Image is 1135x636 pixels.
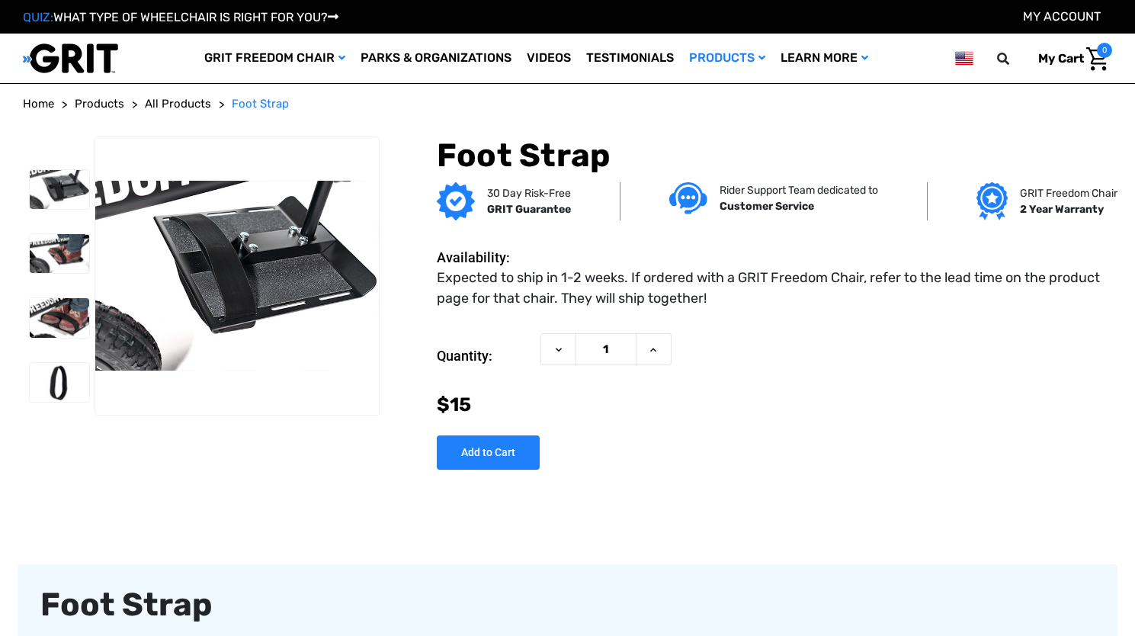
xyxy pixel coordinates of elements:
a: Products [75,95,124,113]
span: Products [75,97,124,111]
img: Cart [1086,47,1108,71]
span: $15 [437,393,471,416]
img: Grit freedom [976,182,1008,220]
a: Products [681,34,773,83]
img: GRIT Guarantee [437,182,475,220]
a: Learn More [773,34,876,83]
div: Foot Strap [40,587,1095,622]
a: Cart with 0 items [1027,43,1112,75]
a: QUIZ:WHAT TYPE OF WHEELCHAIR IS RIGHT FOR YOU? [23,10,338,24]
a: Videos [519,34,579,83]
a: Parks & Organizations [353,34,519,83]
a: GRIT Freedom Chair [197,34,353,83]
img: GRIT Foot Strap: velcro strap shown looped through slots on footplate of GRIT Freedom Chair to ke... [30,170,89,209]
img: us.png [955,49,973,68]
dd: Expected to ship in 1-2 weeks. If ordered with a GRIT Freedom Chair, refer to the lead time on th... [437,268,1105,309]
dt: Availability: [437,247,533,268]
span: QUIZ: [23,10,53,24]
a: Foot Strap [232,95,289,113]
strong: GRIT Guarantee [487,203,571,216]
a: All Products [145,95,211,113]
h1: Foot Strap [437,137,1112,175]
span: My Cart [1038,51,1084,66]
p: Rider Support Team dedicated to [720,182,878,198]
input: Add to Cart [437,435,540,470]
img: GRIT Foot Strap: side view showing caster and strap around feet and secured through 2 of 6 availa... [30,234,89,273]
p: GRIT Freedom Chair [1020,185,1117,201]
img: GRIT Foot Strap: velcro strap shown looped around feet and secured through 2 of 6 available slots... [30,298,89,337]
img: GRIT Foot Strap: velcro strap shown looped through slots on footplate of GRIT Freedom Chair to ke... [95,181,379,370]
input: Search [1004,43,1027,75]
img: GRIT Foot Strap: velcro strap accessory shown alone, for use with GRIT Freedom Chair and footplat... [30,363,89,402]
strong: Customer Service [720,200,814,213]
a: Home [23,95,54,113]
span: Foot Strap [232,97,289,111]
span: All Products [145,97,211,111]
p: 30 Day Risk-Free [487,185,571,201]
span: 0 [1097,43,1112,58]
span: Home [23,97,54,111]
img: GRIT All-Terrain Wheelchair and Mobility Equipment [23,43,118,74]
img: Customer service [669,182,707,214]
label: Quantity: [437,333,533,379]
strong: 2 Year Warranty [1020,203,1104,216]
nav: Breadcrumb [23,95,1112,113]
a: Account [1023,9,1101,24]
a: Testimonials [579,34,681,83]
